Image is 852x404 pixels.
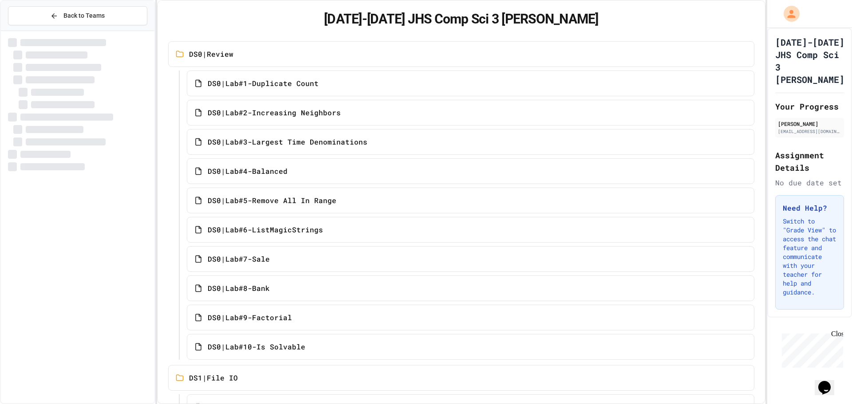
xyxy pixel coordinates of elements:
a: DS0|Lab#5-Remove All In Range [187,188,754,213]
a: DS0|Lab#10-Is Solvable [187,334,754,360]
div: My Account [774,4,802,24]
a: DS0|Lab#6-ListMagicStrings [187,217,754,243]
span: DS0|Review [189,49,233,59]
h2: Assignment Details [775,149,844,174]
span: DS1|File IO [189,373,238,383]
iframe: chat widget [778,330,843,368]
span: DS0|Lab#6-ListMagicStrings [208,224,323,235]
a: DS0|Lab#2-Increasing Neighbors [187,100,754,126]
a: DS0|Lab#3-Largest Time Denominations [187,129,754,155]
div: No due date set [775,177,844,188]
span: DS0|Lab#10-Is Solvable [208,341,305,352]
h3: Need Help? [783,203,836,213]
button: Back to Teams [8,6,147,25]
span: DS0|Lab#8-Bank [208,283,270,294]
span: DS0|Lab#9-Factorial [208,312,292,323]
a: DS0|Lab#4-Balanced [187,158,754,184]
span: DS0|Lab#3-Largest Time Denominations [208,137,367,147]
div: Chat with us now!Close [4,4,61,56]
span: DS0|Lab#7-Sale [208,254,270,264]
span: DS0|Lab#4-Balanced [208,166,288,177]
p: Switch to "Grade View" to access the chat feature and communicate with your teacher for help and ... [783,217,836,297]
span: Back to Teams [63,11,105,20]
div: [PERSON_NAME] [778,120,841,128]
span: DS0|Lab#5-Remove All In Range [208,195,336,206]
a: DS0|Lab#9-Factorial [187,305,754,330]
span: DS0|Lab#1-Duplicate Count [208,78,319,89]
a: DS0|Lab#7-Sale [187,246,754,272]
iframe: chat widget [815,369,843,395]
a: DS0|Lab#8-Bank [187,275,754,301]
h2: Your Progress [775,100,844,113]
h1: [DATE]-[DATE] JHS Comp Sci 3 [PERSON_NAME] [775,36,844,86]
span: DS0|Lab#2-Increasing Neighbors [208,107,341,118]
a: DS0|Lab#1-Duplicate Count [187,71,754,96]
div: [EMAIL_ADDRESS][DOMAIN_NAME] [778,128,841,135]
h1: [DATE]-[DATE] JHS Comp Sci 3 [PERSON_NAME] [168,11,754,27]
